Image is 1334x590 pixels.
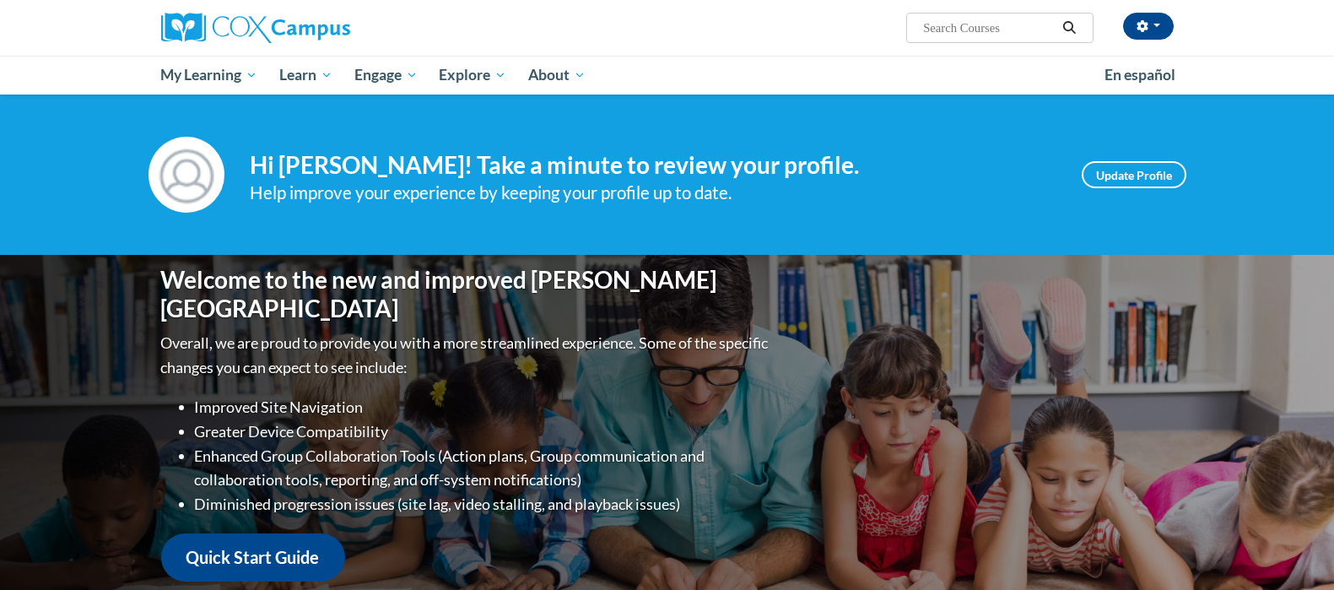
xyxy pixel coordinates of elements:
[161,533,345,582] a: Quick Start Guide
[1123,13,1174,40] button: Account Settings
[161,266,773,322] h1: Welcome to the new and improved [PERSON_NAME][GEOGRAPHIC_DATA]
[1082,161,1186,188] a: Update Profile
[1104,66,1175,84] span: En español
[517,56,597,95] a: About
[354,65,418,85] span: Engage
[195,444,773,493] li: Enhanced Group Collaboration Tools (Action plans, Group communication and collaboration tools, re...
[195,395,773,419] li: Improved Site Navigation
[268,56,343,95] a: Learn
[439,65,506,85] span: Explore
[1094,57,1186,93] a: En español
[1056,18,1082,38] button: Search
[528,65,586,85] span: About
[161,13,482,43] a: Cox Campus
[160,65,257,85] span: My Learning
[428,56,517,95] a: Explore
[136,56,1199,95] div: Main menu
[149,137,224,213] img: Profile Image
[195,419,773,444] li: Greater Device Compatibility
[250,179,1056,207] div: Help improve your experience by keeping your profile up to date.
[343,56,429,95] a: Engage
[279,65,332,85] span: Learn
[921,18,1056,38] input: Search Courses
[161,13,350,43] img: Cox Campus
[195,492,773,517] li: Diminished progression issues (site lag, video stalling, and playback issues)
[161,331,773,380] p: Overall, we are proud to provide you with a more streamlined experience. Some of the specific cha...
[150,56,269,95] a: My Learning
[250,151,1056,180] h4: Hi [PERSON_NAME]! Take a minute to review your profile.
